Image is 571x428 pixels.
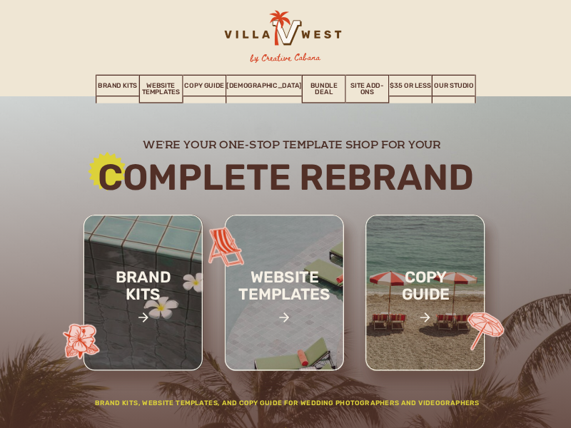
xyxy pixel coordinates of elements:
[183,75,226,97] a: Copy Guide
[75,138,508,151] h2: we're your one-stop template shop for your
[303,75,345,103] a: Bundle Deal
[346,75,388,103] a: Site Add-Ons
[96,75,138,97] a: Brand Kits
[382,269,470,335] a: copy guide
[140,75,182,103] a: Website Templates
[74,398,500,412] h2: Brand Kits, website templates, and Copy Guide for wedding photographers and videographers
[433,75,475,97] a: Our Studio
[389,75,431,97] a: $35 or Less
[243,51,329,66] h3: by Creative Cabana
[226,75,301,97] a: [DEMOGRAPHIC_DATA]
[222,269,347,324] a: website templates
[29,158,543,197] h2: Complete rebrand
[103,269,183,335] a: brand kits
